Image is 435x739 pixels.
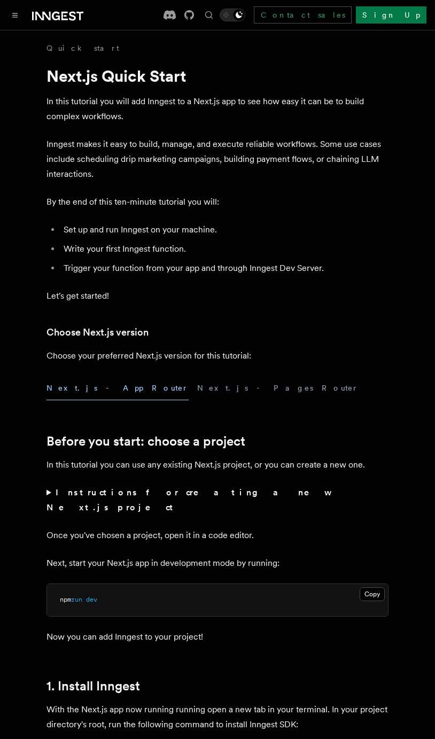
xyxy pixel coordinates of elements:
span: dev [86,596,97,603]
p: Now you can add Inngest to your project! [46,629,389,644]
a: 1. Install Inngest [46,679,140,694]
p: In this tutorial you can use any existing Next.js project, or you can create a new one. [46,457,389,472]
button: Copy [360,587,385,601]
p: With the Next.js app now running running open a new tab in your terminal. In your project directo... [46,702,389,732]
p: Inngest makes it easy to build, manage, and execute reliable workflows. Some use cases include sc... [46,137,389,182]
h1: Next.js Quick Start [46,66,389,85]
p: Let's get started! [46,289,389,304]
li: Trigger your function from your app and through Inngest Dev Server. [60,261,389,276]
button: Toggle dark mode [220,9,245,21]
button: Next.js - App Router [46,376,189,400]
button: Next.js - Pages Router [197,376,359,400]
p: Choose your preferred Next.js version for this tutorial: [46,348,389,363]
a: Sign Up [356,6,426,24]
p: In this tutorial you will add Inngest to a Next.js app to see how easy it can be to build complex... [46,94,389,124]
p: By the end of this ten-minute tutorial you will: [46,195,389,209]
button: Toggle navigation [9,9,21,21]
span: npm [60,596,71,603]
li: Write your first Inngest function. [60,242,389,256]
p: Once you've chosen a project, open it in a code editor. [46,528,389,543]
p: Next, start your Next.js app in development mode by running: [46,556,389,571]
li: Set up and run Inngest on your machine. [60,222,389,237]
strong: Instructions for creating a new Next.js project [46,487,328,512]
a: Choose Next.js version [46,325,149,340]
a: Quick start [46,43,119,53]
span: run [71,596,82,603]
summary: Instructions for creating a new Next.js project [46,485,389,515]
button: Find something... [203,9,215,21]
a: Contact sales [254,6,352,24]
a: Before you start: choose a project [46,434,245,449]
